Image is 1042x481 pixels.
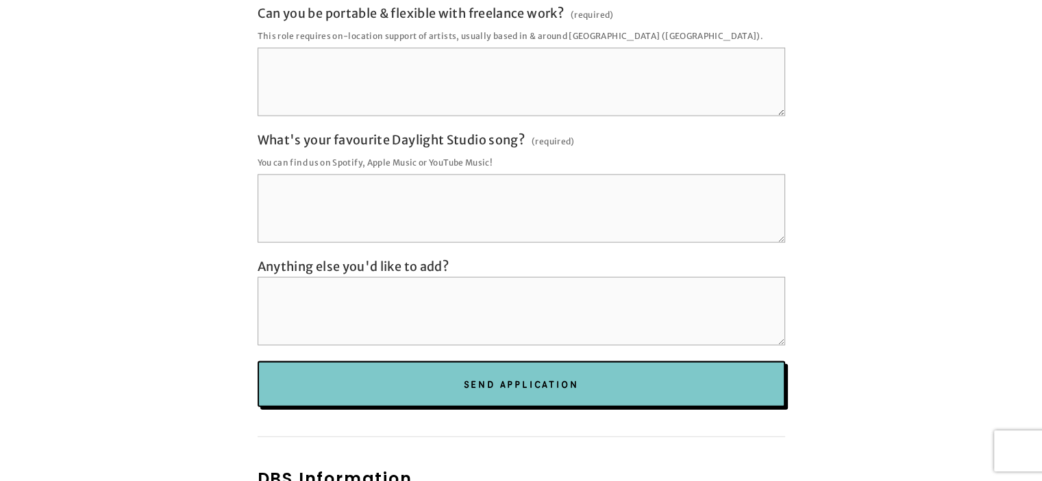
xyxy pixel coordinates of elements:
span: Can you be portable & flexible with freelance work? [258,5,564,21]
span: What's your favourite Daylight Studio song? [258,132,525,148]
button: Send ApplicationSend Application [258,361,785,408]
p: This role requires on-location support of artists, usually based in & around [GEOGRAPHIC_DATA] ([... [258,27,785,45]
p: You can find us on Spotify, Apple Music or YouTube Music! [258,153,785,172]
span: (required) [532,132,575,151]
span: Send Application [464,378,579,390]
span: (required) [571,5,614,24]
span: Anything else you'd like to add? [258,259,449,274]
